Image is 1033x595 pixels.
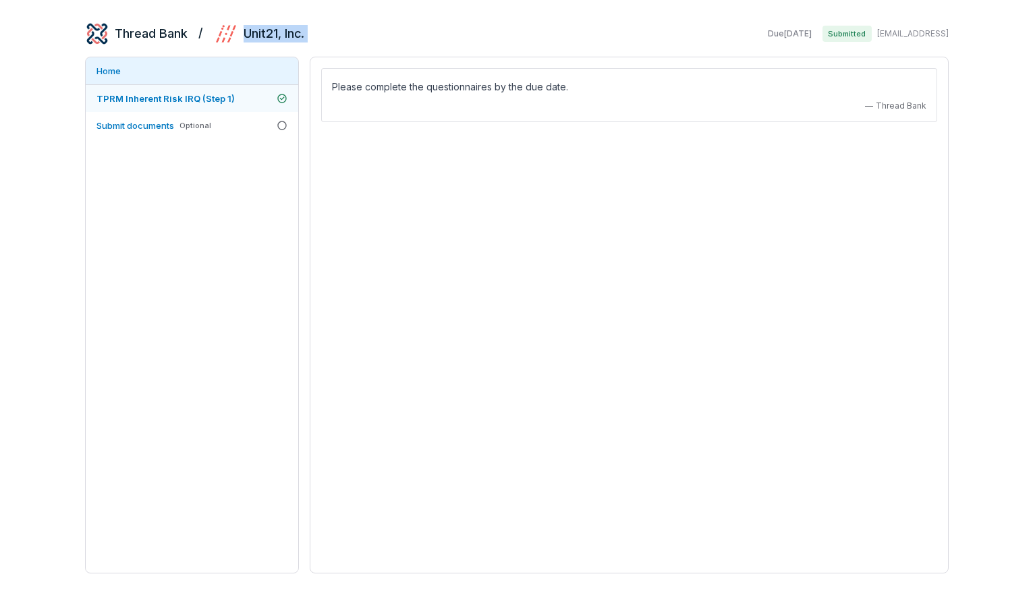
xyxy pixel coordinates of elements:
[96,120,174,131] span: Submit documents
[96,93,235,104] span: TPRM Inherent Risk IRQ (Step 1)
[865,101,873,111] span: —
[179,121,211,131] span: Optional
[86,57,298,84] a: Home
[876,101,926,111] span: Thread Bank
[198,22,203,42] h2: /
[115,25,188,42] h2: Thread Bank
[877,28,949,39] span: [EMAIL_ADDRESS]
[768,28,812,39] span: Due [DATE]
[86,85,298,112] a: TPRM Inherent Risk IRQ (Step 1)
[822,26,871,42] span: Submitted
[332,79,926,95] p: Please complete the questionnaires by the due date.
[244,25,304,42] h2: Unit21, Inc.
[86,112,298,139] a: Submit documentsOptional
